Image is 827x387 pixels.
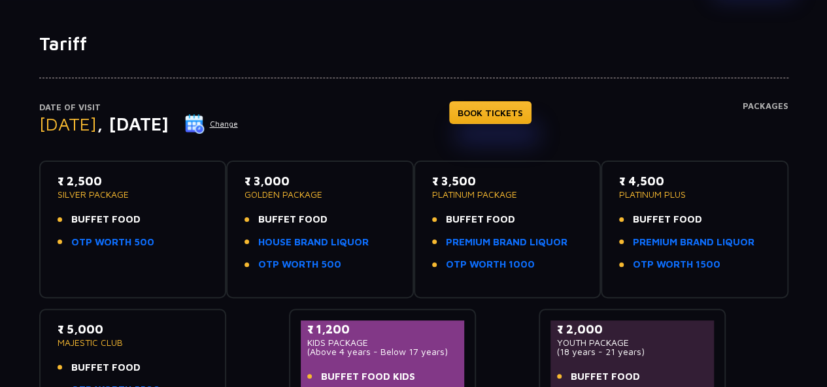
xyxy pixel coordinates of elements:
[743,101,788,148] h4: Packages
[633,212,702,227] span: BUFFET FOOD
[321,369,415,384] span: BUFFET FOOD KIDS
[39,33,788,55] h1: Tariff
[39,113,97,134] span: [DATE]
[619,190,770,199] p: PLATINUM PLUS
[58,338,209,347] p: MAJESTIC CLUB
[446,235,567,250] a: PREMIUM BRAND LIQUOR
[307,338,458,347] p: KIDS PACKAGE
[245,172,396,190] p: ₹ 3,000
[432,172,583,190] p: ₹ 3,500
[58,320,209,338] p: ₹ 5,000
[245,190,396,199] p: GOLDEN PACKAGE
[97,113,169,134] span: , [DATE]
[446,257,535,272] a: OTP WORTH 1000
[432,190,583,199] p: PLATINUM PACKAGE
[258,257,341,272] a: OTP WORTH 500
[184,114,239,134] button: Change
[258,212,328,227] span: BUFFET FOOD
[307,347,458,356] p: (Above 4 years - Below 17 years)
[307,320,458,338] p: ₹ 1,200
[71,235,154,250] a: OTP WORTH 500
[71,212,141,227] span: BUFFET FOOD
[571,369,640,384] span: BUFFET FOOD
[446,212,515,227] span: BUFFET FOOD
[619,172,770,190] p: ₹ 4,500
[449,101,532,124] a: BOOK TICKETS
[258,235,369,250] a: HOUSE BRAND LIQUOR
[58,190,209,199] p: SILVER PACKAGE
[71,360,141,375] span: BUFFET FOOD
[39,101,239,114] p: Date of Visit
[557,320,708,338] p: ₹ 2,000
[58,172,209,190] p: ₹ 2,500
[633,257,720,272] a: OTP WORTH 1500
[557,347,708,356] p: (18 years - 21 years)
[557,338,708,347] p: YOUTH PACKAGE
[633,235,754,250] a: PREMIUM BRAND LIQUOR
